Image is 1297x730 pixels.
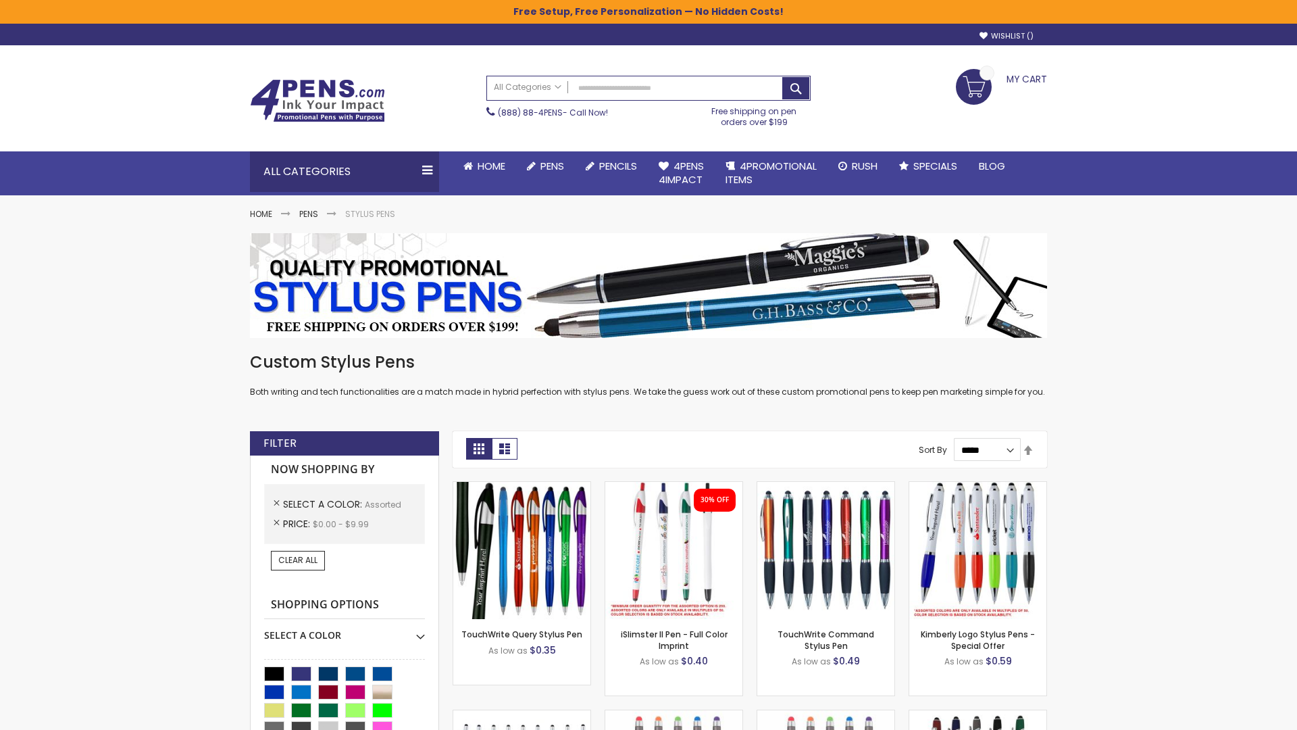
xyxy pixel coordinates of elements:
[494,82,561,93] span: All Categories
[833,654,860,668] span: $0.49
[283,497,365,511] span: Select A Color
[681,654,708,668] span: $0.40
[498,107,563,118] a: (888) 88-4PENS
[453,151,516,181] a: Home
[299,208,318,220] a: Pens
[986,654,1012,668] span: $0.59
[264,591,425,620] strong: Shopping Options
[250,151,439,192] div: All Categories
[313,518,369,530] span: $0.00 - $9.99
[250,233,1047,338] img: Stylus Pens
[701,495,729,505] div: 30% OFF
[345,208,395,220] strong: Stylus Pens
[453,482,590,619] img: TouchWrite Query Stylus Pen-Assorted
[478,159,505,173] span: Home
[264,456,425,484] strong: Now Shopping by
[640,656,679,667] span: As low as
[575,151,648,181] a: Pencils
[909,481,1046,493] a: Kimberly Logo Stylus Pens-Assorted
[828,151,888,181] a: Rush
[909,482,1046,619] img: Kimberly Logo Stylus Pens-Assorted
[264,619,425,642] div: Select A Color
[888,151,968,181] a: Specials
[271,551,325,570] a: Clear All
[909,710,1046,721] a: Custom Soft Touch® Metal Pens with Stylus-Assorted
[453,710,590,721] a: Stiletto Advertising Stylus Pens-Assorted
[278,554,317,566] span: Clear All
[263,436,297,451] strong: Filter
[757,710,894,721] a: Islander Softy Gel with Stylus - ColorJet Imprint-Assorted
[921,629,1035,651] a: Kimberly Logo Stylus Pens - Special Offer
[605,481,742,493] a: iSlimster II - Full Color-Assorted
[919,444,947,456] label: Sort By
[979,159,1005,173] span: Blog
[778,629,874,651] a: TouchWrite Command Stylus Pen
[250,208,272,220] a: Home
[516,151,575,181] a: Pens
[453,481,590,493] a: TouchWrite Query Stylus Pen-Assorted
[605,710,742,721] a: Islander Softy Gel Pen with Stylus-Assorted
[944,656,984,667] span: As low as
[698,101,811,128] div: Free shipping on pen orders over $199
[365,499,401,510] span: Assorted
[968,151,1016,181] a: Blog
[461,629,582,640] a: TouchWrite Query Stylus Pen
[599,159,637,173] span: Pencils
[250,351,1047,373] h1: Custom Stylus Pens
[498,107,608,118] span: - Call Now!
[605,482,742,619] img: iSlimster II - Full Color-Assorted
[792,656,831,667] span: As low as
[250,351,1047,398] div: Both writing and tech functionalities are a match made in hybrid perfection with stylus pens. We ...
[659,159,704,187] span: 4Pens 4impact
[648,151,715,195] a: 4Pens4impact
[621,629,728,651] a: iSlimster II Pen - Full Color Imprint
[530,643,556,657] span: $0.35
[980,31,1034,41] a: Wishlist
[466,438,492,460] strong: Grid
[715,151,828,195] a: 4PROMOTIONALITEMS
[852,159,878,173] span: Rush
[757,482,894,619] img: TouchWrite Command Stylus Pen-Assorted
[757,481,894,493] a: TouchWrite Command Stylus Pen-Assorted
[283,517,313,531] span: Price
[540,159,564,173] span: Pens
[726,159,817,187] span: 4PROMOTIONAL ITEMS
[488,645,528,656] span: As low as
[487,76,568,99] a: All Categories
[913,159,957,173] span: Specials
[250,79,385,122] img: 4Pens Custom Pens and Promotional Products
